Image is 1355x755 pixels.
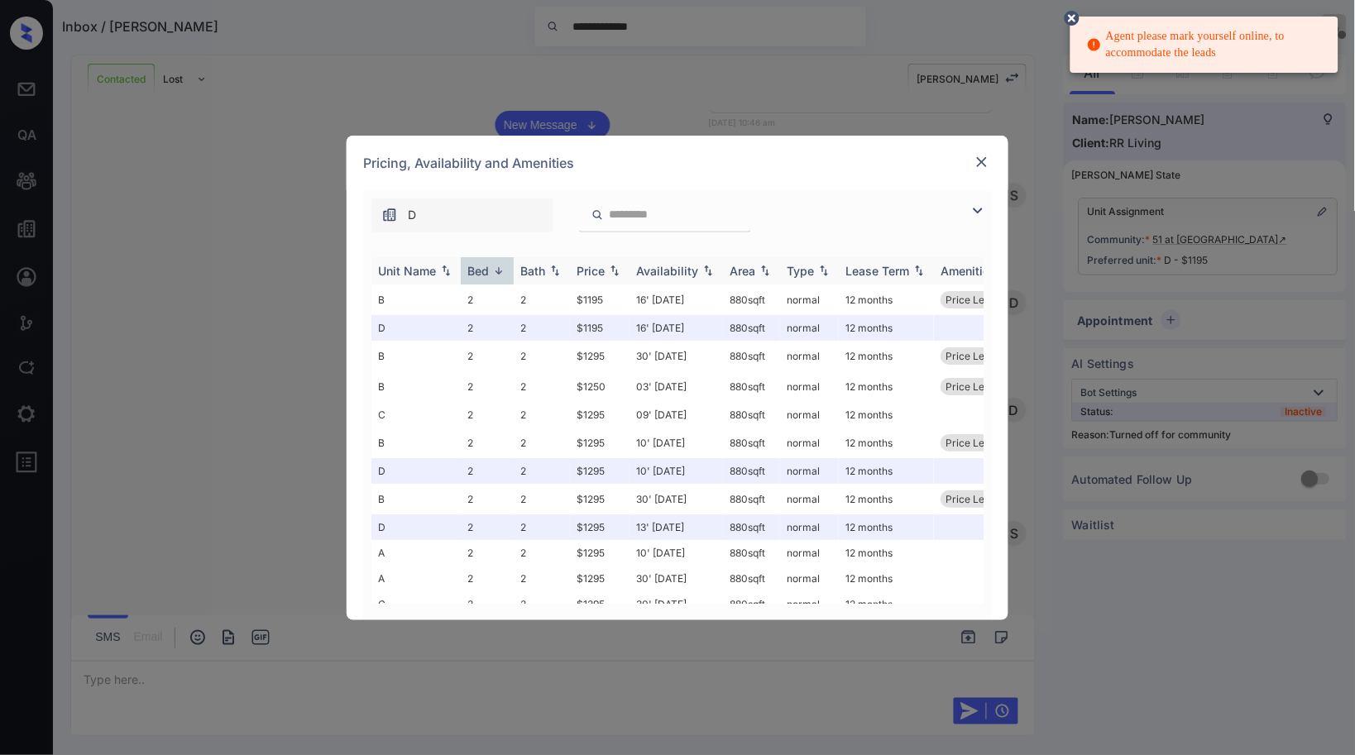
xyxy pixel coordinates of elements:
[780,341,839,371] td: normal
[570,371,630,402] td: $1250
[381,207,398,223] img: icon-zuma
[636,264,698,278] div: Availability
[461,540,514,566] td: 2
[630,484,723,514] td: 30' [DATE]
[630,341,723,371] td: 30' [DATE]
[630,540,723,566] td: 10' [DATE]
[630,428,723,458] td: 10' [DATE]
[461,284,514,315] td: 2
[968,201,988,221] img: icon-zuma
[946,380,1006,393] span: Price Leader
[723,315,780,341] td: 880 sqft
[974,154,990,170] img: close
[570,315,630,341] td: $1195
[780,591,839,617] td: normal
[491,265,507,277] img: sorting
[723,540,780,566] td: 880 sqft
[347,136,1008,190] div: Pricing, Availability and Amenities
[630,514,723,540] td: 13' [DATE]
[606,265,623,276] img: sorting
[780,458,839,484] td: normal
[438,265,454,276] img: sorting
[723,341,780,371] td: 880 sqft
[577,264,605,278] div: Price
[371,284,461,315] td: B
[839,591,934,617] td: 12 months
[570,284,630,315] td: $1195
[839,284,934,315] td: 12 months
[723,566,780,591] td: 880 sqft
[630,315,723,341] td: 16' [DATE]
[371,540,461,566] td: A
[378,264,436,278] div: Unit Name
[591,208,604,222] img: icon-zuma
[570,458,630,484] td: $1295
[461,341,514,371] td: 2
[514,591,570,617] td: 2
[514,284,570,315] td: 2
[570,402,630,428] td: $1295
[839,540,934,566] td: 12 months
[780,371,839,402] td: normal
[371,566,461,591] td: A
[839,514,934,540] td: 12 months
[1087,22,1325,68] div: Agent please mark yourself online, to accommodate the leads
[570,341,630,371] td: $1295
[816,265,832,276] img: sorting
[839,402,934,428] td: 12 months
[780,315,839,341] td: normal
[730,264,755,278] div: Area
[780,514,839,540] td: normal
[630,402,723,428] td: 09' [DATE]
[839,566,934,591] td: 12 months
[514,341,570,371] td: 2
[839,458,934,484] td: 12 months
[911,265,927,276] img: sorting
[700,265,716,276] img: sorting
[839,341,934,371] td: 12 months
[461,428,514,458] td: 2
[371,591,461,617] td: C
[780,284,839,315] td: normal
[787,264,814,278] div: Type
[946,294,1006,306] span: Price Leader
[514,458,570,484] td: 2
[461,315,514,341] td: 2
[757,265,773,276] img: sorting
[371,371,461,402] td: B
[780,484,839,514] td: normal
[570,484,630,514] td: $1295
[845,264,909,278] div: Lease Term
[630,591,723,617] td: 30' [DATE]
[723,484,780,514] td: 880 sqft
[570,591,630,617] td: $1295
[780,566,839,591] td: normal
[570,540,630,566] td: $1295
[946,493,1006,505] span: Price Leader
[839,428,934,458] td: 12 months
[408,206,416,224] span: D
[839,484,934,514] td: 12 months
[780,540,839,566] td: normal
[514,371,570,402] td: 2
[514,484,570,514] td: 2
[514,315,570,341] td: 2
[514,402,570,428] td: 2
[371,402,461,428] td: C
[630,566,723,591] td: 30' [DATE]
[520,264,545,278] div: Bath
[630,371,723,402] td: 03' [DATE]
[723,371,780,402] td: 880 sqft
[371,484,461,514] td: B
[723,428,780,458] td: 880 sqft
[461,591,514,617] td: 2
[461,458,514,484] td: 2
[371,514,461,540] td: D
[371,428,461,458] td: B
[514,428,570,458] td: 2
[723,458,780,484] td: 880 sqft
[570,514,630,540] td: $1295
[723,591,780,617] td: 880 sqft
[630,284,723,315] td: 16' [DATE]
[514,566,570,591] td: 2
